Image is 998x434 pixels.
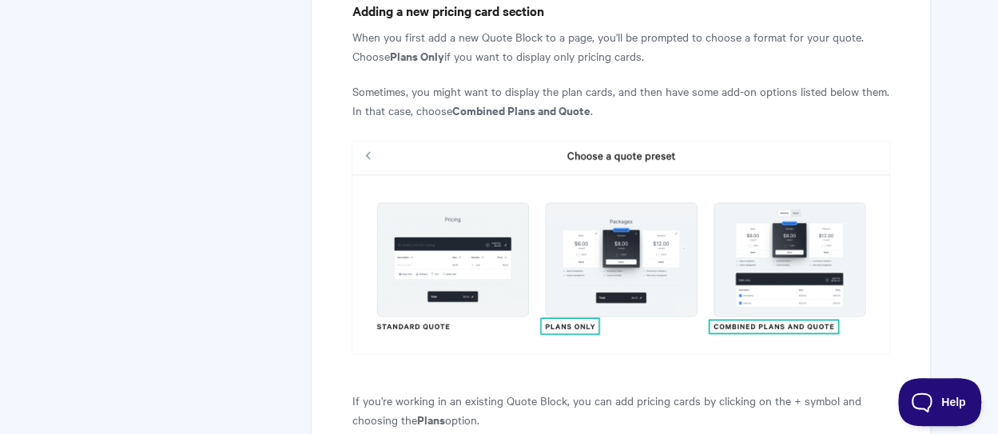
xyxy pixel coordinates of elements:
img: file-KIf99ctGNi.png [352,141,889,354]
p: If you're working in an existing Quote Block, you can add pricing cards by clicking on the + symb... [352,391,889,429]
strong: Plans [416,411,444,428]
strong: Plans Only [389,47,443,64]
p: Sometimes, you might want to display the plan cards, and then have some add-on options listed bel... [352,82,889,120]
strong: Combined Plans and Quote [451,102,590,118]
iframe: Toggle Customer Support [898,378,982,426]
h4: Adding a new pricing card section [352,1,889,21]
p: When you first add a new Quote Block to a page, you'll be prompted to choose a format for your qu... [352,27,889,66]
